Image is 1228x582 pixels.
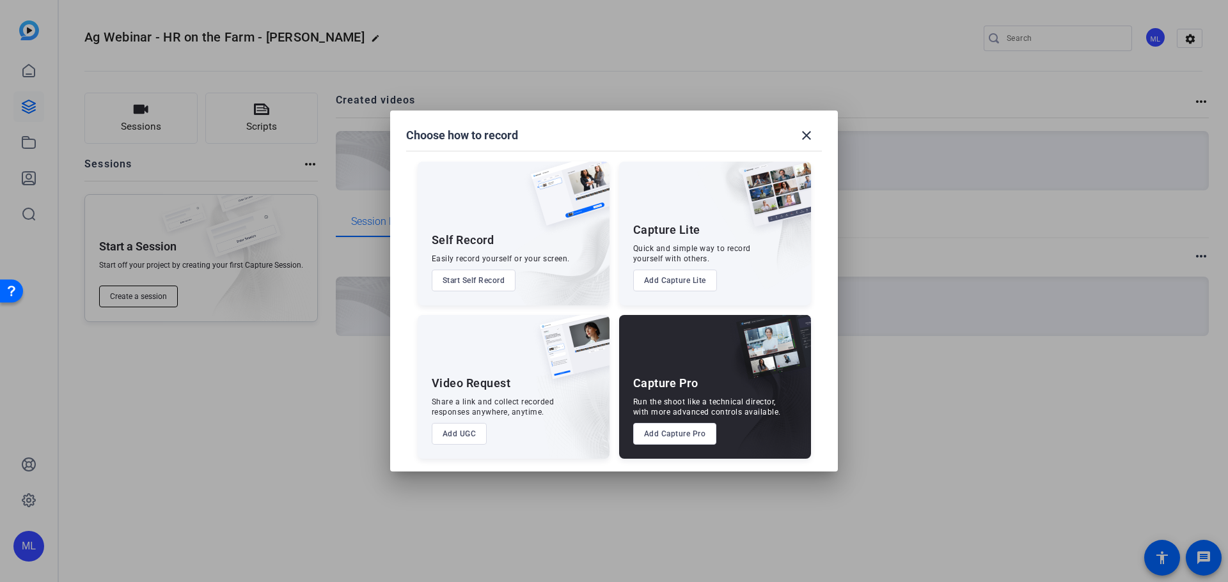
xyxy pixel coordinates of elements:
[432,376,511,391] div: Video Request
[498,189,610,305] img: embarkstudio-self-record.png
[732,162,811,240] img: capture-lite.png
[530,315,610,392] img: ugc-content.png
[432,233,494,248] div: Self Record
[633,222,700,238] div: Capture Lite
[633,423,717,445] button: Add Capture Pro
[432,423,487,445] button: Add UGC
[633,270,717,291] button: Add Capture Lite
[521,162,610,238] img: self-record.png
[697,162,811,289] img: embarkstudio-capture-lite.png
[716,331,811,459] img: embarkstudio-capture-pro.png
[432,254,570,264] div: Easily record yourself or your screen.
[633,376,698,391] div: Capture Pro
[432,270,516,291] button: Start Self Record
[432,397,555,417] div: Share a link and collect recorded responses anywhere, anytime.
[799,128,814,143] mat-icon: close
[633,397,781,417] div: Run the shoot like a technical director, with more advanced controls available.
[727,315,811,393] img: capture-pro.png
[406,128,518,143] h1: Choose how to record
[633,243,751,264] div: Quick and simple way to record yourself with others.
[535,355,610,459] img: embarkstudio-ugc-content.png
